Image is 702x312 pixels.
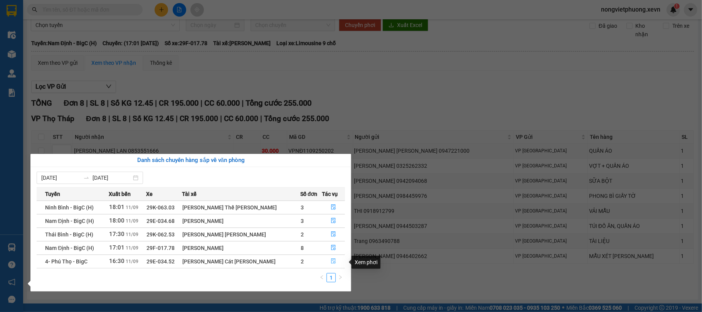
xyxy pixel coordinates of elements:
[146,231,175,238] span: 29K-062.53
[41,174,80,182] input: Từ ngày
[323,242,345,254] button: file-done
[301,204,304,211] span: 3
[301,245,304,251] span: 8
[146,258,175,265] span: 29E-034.52
[126,245,138,251] span: 11/09
[301,258,304,265] span: 2
[10,10,48,48] img: logo.jpg
[323,215,345,227] button: file-done
[327,273,336,282] li: 1
[83,175,89,181] span: to
[72,19,322,29] li: Số 10 ngõ 15 Ngọc Hồi, [PERSON_NAME], [GEOGRAPHIC_DATA]
[182,217,300,225] div: [PERSON_NAME]
[93,174,131,182] input: Đến ngày
[301,231,304,238] span: 2
[317,273,327,282] li: Previous Page
[72,29,322,38] li: Hotline: 19001155
[182,244,300,252] div: [PERSON_NAME]
[331,218,336,224] span: file-done
[45,218,94,224] span: Nam Định - BigC (H)
[126,218,138,224] span: 11/09
[300,190,318,198] span: Số đơn
[182,203,300,212] div: [PERSON_NAME] Thế [PERSON_NAME]
[336,273,345,282] li: Next Page
[146,218,175,224] span: 29E-034.68
[126,205,138,210] span: 11/09
[317,273,327,282] button: left
[336,273,345,282] button: right
[45,190,60,198] span: Tuyến
[301,218,304,224] span: 3
[45,231,93,238] span: Thái Bình - BigC (H)
[331,258,336,265] span: file-done
[331,231,336,238] span: file-done
[146,204,175,211] span: 29K-063.03
[45,258,88,265] span: 4- Phú Thọ - BigC
[322,190,338,198] span: Tác vụ
[320,275,324,280] span: left
[10,56,97,69] b: GỬI : VP Thọ Tháp
[352,256,380,269] div: Xem phơi
[146,190,153,198] span: Xe
[109,231,125,238] span: 17:30
[37,156,345,165] div: Danh sách chuyến hàng sắp về văn phòng
[327,273,335,282] a: 1
[338,275,343,280] span: right
[109,190,131,198] span: Xuất bến
[323,255,345,268] button: file-done
[109,244,125,251] span: 17:01
[146,245,175,251] span: 29F-017.78
[109,204,125,211] span: 18:01
[109,217,125,224] span: 18:00
[323,201,345,214] button: file-done
[182,257,300,266] div: [PERSON_NAME] Cát [PERSON_NAME]
[182,230,300,239] div: [PERSON_NAME] [PERSON_NAME]
[323,228,345,241] button: file-done
[331,204,336,211] span: file-done
[45,245,94,251] span: Nam Định - BigC (H)
[331,245,336,251] span: file-done
[45,204,94,211] span: Ninh Bình - BigC (H)
[83,175,89,181] span: swap-right
[109,258,125,265] span: 16:30
[126,232,138,237] span: 11/09
[126,259,138,264] span: 11/09
[182,190,197,198] span: Tài xế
